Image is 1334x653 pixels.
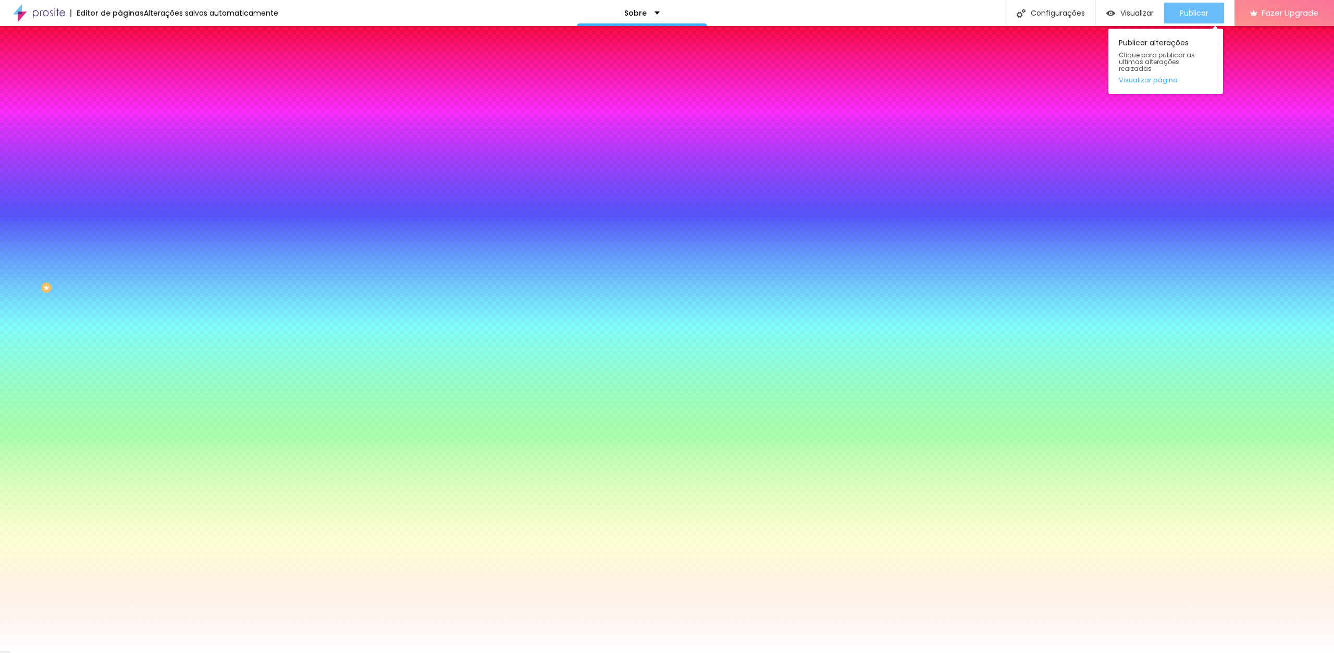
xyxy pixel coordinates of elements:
div: Publicar alterações [1108,29,1223,94]
div: Editor de páginas [70,9,144,17]
div: Alterações salvas automaticamente [144,9,278,17]
p: Sobre [624,9,647,17]
span: Clique para publicar as ultimas alterações reaizadas [1119,52,1213,72]
span: Fazer Upgrade [1262,8,1318,17]
button: Visualizar [1096,3,1164,23]
img: Icone [1017,9,1026,18]
a: Visualizar página [1119,77,1213,83]
span: Visualizar [1120,9,1154,17]
span: Publicar [1180,9,1208,17]
img: view-1.svg [1106,9,1115,18]
button: Publicar [1164,3,1224,23]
